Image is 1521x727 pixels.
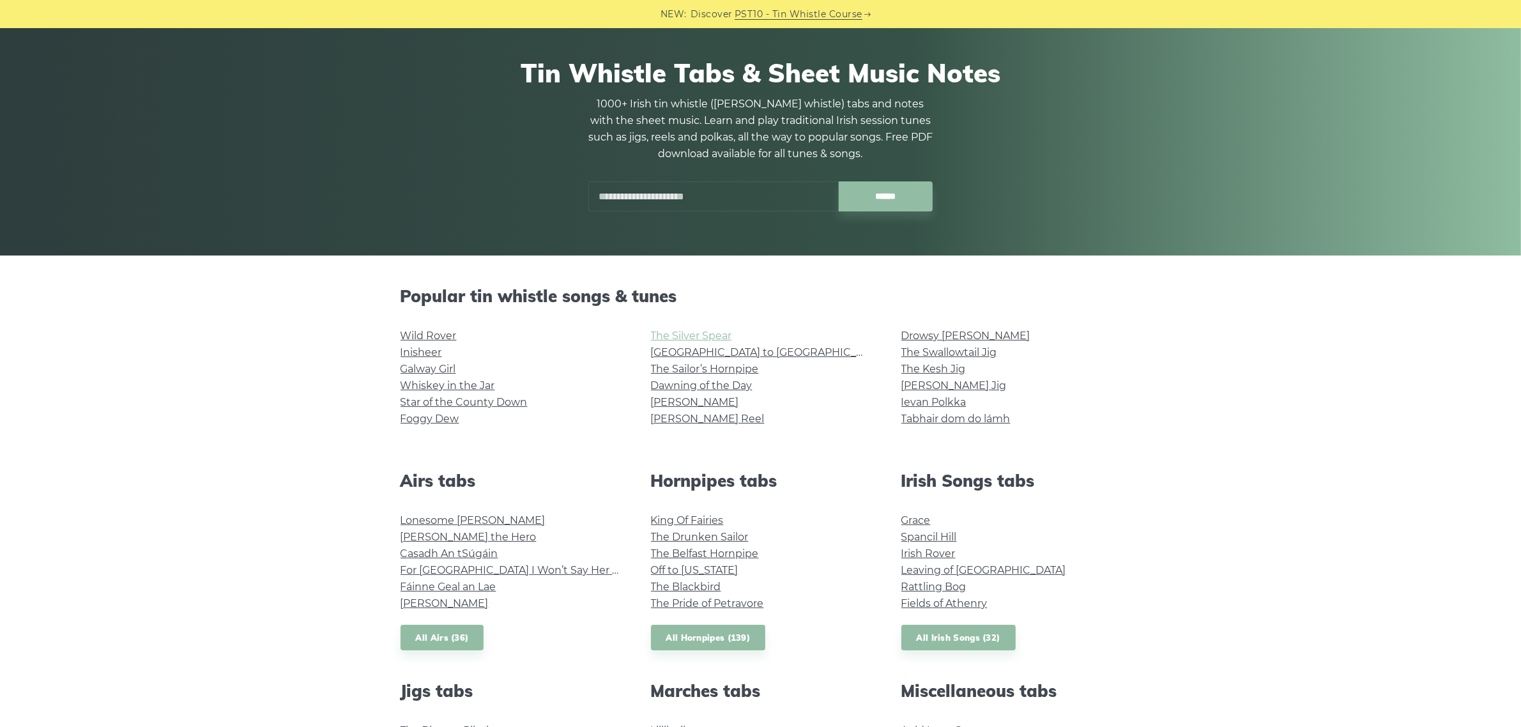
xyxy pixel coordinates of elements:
a: Casadh An tSúgáin [401,547,498,560]
h2: Airs tabs [401,471,620,491]
h2: Marches tabs [651,681,871,701]
a: Drowsy [PERSON_NAME] [901,330,1030,342]
a: Spancil Hill [901,531,957,543]
a: Ievan Polkka [901,396,967,408]
h2: Hornpipes tabs [651,471,871,491]
h2: Irish Songs tabs [901,471,1121,491]
h2: Jigs tabs [401,681,620,701]
a: Wild Rover [401,330,457,342]
a: [GEOGRAPHIC_DATA] to [GEOGRAPHIC_DATA] [651,346,887,358]
a: All Irish Songs (32) [901,625,1016,651]
a: Off to [US_STATE] [651,564,738,576]
a: The Silver Spear [651,330,732,342]
span: NEW: [661,7,687,22]
a: [PERSON_NAME] the Hero [401,531,537,543]
a: Lonesome [PERSON_NAME] [401,514,546,526]
a: Leaving of [GEOGRAPHIC_DATA] [901,564,1066,576]
a: The Pride of Petravore [651,597,764,609]
a: Fields of Athenry [901,597,988,609]
a: All Airs (36) [401,625,484,651]
a: The Blackbird [651,581,721,593]
a: [PERSON_NAME] [651,396,739,408]
p: 1000+ Irish tin whistle ([PERSON_NAME] whistle) tabs and notes with the sheet music. Learn and pl... [588,96,933,162]
a: The Swallowtail Jig [901,346,997,358]
a: [PERSON_NAME] [401,597,489,609]
a: Star of the County Down [401,396,528,408]
span: Discover [691,7,733,22]
a: The Belfast Hornpipe [651,547,759,560]
a: For [GEOGRAPHIC_DATA] I Won’t Say Her Name [401,564,644,576]
a: Irish Rover [901,547,956,560]
h2: Miscellaneous tabs [901,681,1121,701]
a: Dawning of the Day [651,379,753,392]
h2: Popular tin whistle songs & tunes [401,286,1121,306]
a: The Sailor’s Hornpipe [651,363,759,375]
a: Galway Girl [401,363,456,375]
a: The Drunken Sailor [651,531,749,543]
a: King Of Fairies [651,514,724,526]
a: Grace [901,514,931,526]
a: Fáinne Geal an Lae [401,581,496,593]
a: Whiskey in the Jar [401,379,495,392]
a: All Hornpipes (139) [651,625,766,651]
a: [PERSON_NAME] Reel [651,413,765,425]
a: PST10 - Tin Whistle Course [735,7,862,22]
a: Tabhair dom do lámh [901,413,1011,425]
h1: Tin Whistle Tabs & Sheet Music Notes [401,57,1121,88]
a: Inisheer [401,346,442,358]
a: The Kesh Jig [901,363,966,375]
a: Foggy Dew [401,413,459,425]
a: [PERSON_NAME] Jig [901,379,1007,392]
a: Rattling Bog [901,581,967,593]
